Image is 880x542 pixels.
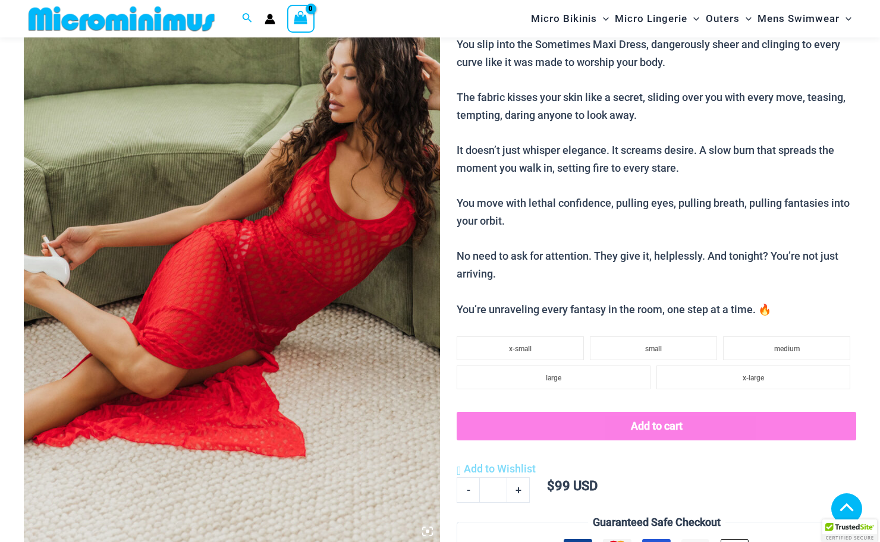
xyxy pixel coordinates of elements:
[479,477,507,502] input: Product quantity
[740,4,752,34] span: Menu Toggle
[287,5,315,32] a: View Shopping Cart, empty
[774,345,800,353] span: medium
[840,4,851,34] span: Menu Toggle
[755,4,854,34] a: Mens SwimwearMenu ToggleMenu Toggle
[531,4,597,34] span: Micro Bikinis
[645,345,662,353] span: small
[24,5,219,32] img: MM SHOP LOGO FLAT
[687,4,699,34] span: Menu Toggle
[507,477,530,502] a: +
[509,345,532,353] span: x-small
[547,478,555,493] span: $
[597,4,609,34] span: Menu Toggle
[265,14,275,24] a: Account icon link
[615,4,687,34] span: Micro Lingerie
[526,2,856,36] nav: Site Navigation
[703,4,755,34] a: OutersMenu ToggleMenu Toggle
[464,462,536,475] span: Add to Wishlist
[457,460,536,478] a: Add to Wishlist
[457,412,856,440] button: Add to cart
[758,4,840,34] span: Mens Swimwear
[546,374,561,382] span: large
[547,478,598,493] bdi: 99 USD
[528,4,612,34] a: Micro BikinisMenu ToggleMenu Toggle
[457,336,584,360] li: x-small
[612,4,702,34] a: Micro LingerieMenu ToggleMenu Toggle
[457,365,650,389] li: large
[706,4,740,34] span: Outers
[457,477,479,502] a: -
[822,519,877,542] div: TrustedSite Certified
[656,365,850,389] li: x-large
[743,374,764,382] span: x-large
[588,513,725,531] legend: Guaranteed Safe Checkout
[590,336,717,360] li: small
[723,336,850,360] li: medium
[242,11,253,26] a: Search icon link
